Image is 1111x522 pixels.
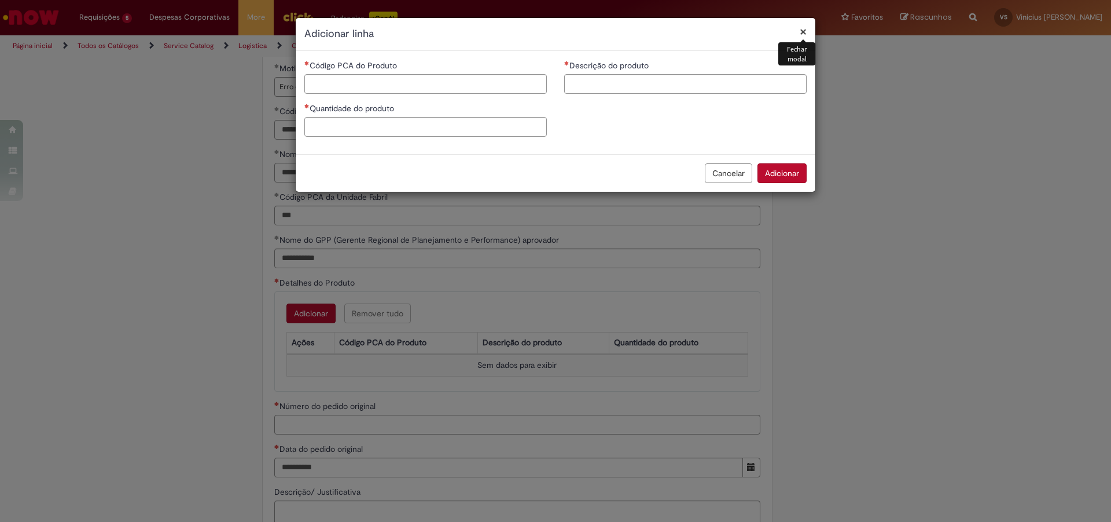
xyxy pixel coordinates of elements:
[304,104,310,108] span: Necessários
[304,117,547,137] input: Quantidade do produto
[564,74,807,94] input: Descrição do produto
[564,61,569,65] span: Necessários
[304,61,310,65] span: Necessários
[304,74,547,94] input: Código PCA do Produto
[310,103,396,114] span: Quantidade do produto
[569,60,651,71] span: Descrição do produto
[800,25,807,38] button: Fechar modal
[310,60,399,71] span: Código PCA do Produto
[705,163,752,183] button: Cancelar
[778,42,815,65] div: Fechar modal
[304,27,807,42] h2: Adicionar linha
[757,163,807,183] button: Adicionar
